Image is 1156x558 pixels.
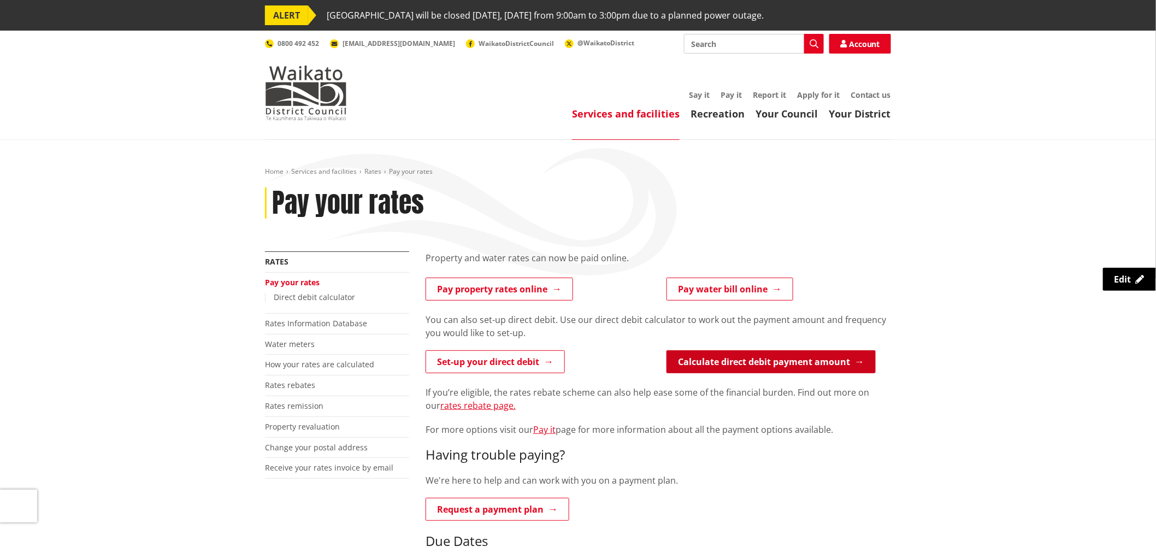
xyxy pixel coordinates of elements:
h1: Pay your rates [272,187,424,219]
a: rates rebate page. [440,400,516,412]
span: @WaikatoDistrict [577,38,634,48]
a: Pay it [721,90,742,100]
a: Services and facilities [291,167,357,176]
a: Pay water bill online [667,278,793,301]
a: Receive your rates invoice by email [265,462,393,473]
span: WaikatoDistrictCouncil [479,39,554,48]
a: Pay property rates online [426,278,573,301]
a: Say it [689,90,710,100]
a: Your District [829,107,891,120]
span: [EMAIL_ADDRESS][DOMAIN_NAME] [343,39,455,48]
div: Property and water rates can now be paid online. [426,251,891,278]
p: If you’re eligible, the rates rebate scheme can also help ease some of the financial burden. Find... [426,386,891,412]
a: Property revaluation [265,421,340,432]
a: Rates rebates [265,380,315,390]
a: Rates remission [265,401,323,411]
p: You can also set-up direct debit. Use our direct debit calculator to work out the payment amount ... [426,313,891,339]
a: Pay it [533,424,556,436]
a: WaikatoDistrictCouncil [466,39,554,48]
a: Water meters [265,339,315,349]
a: Request a payment plan [426,498,569,521]
a: Report it [753,90,786,100]
h3: Due Dates [426,533,891,549]
span: Pay your rates [389,167,433,176]
a: 0800 492 452 [265,39,319,48]
a: Your Council [756,107,818,120]
input: Search input [684,34,824,54]
a: Edit [1103,268,1156,291]
a: Direct debit calculator [274,292,355,302]
a: Rates [265,256,288,267]
h3: Having trouble paying? [426,447,891,463]
span: Edit [1114,273,1131,285]
p: We're here to help and can work with you on a payment plan. [426,474,891,487]
a: Pay your rates [265,277,320,287]
a: Account [829,34,891,54]
span: [GEOGRAPHIC_DATA] will be closed [DATE], [DATE] from 9:00am to 3:00pm due to a planned power outage. [327,5,764,25]
a: @WaikatoDistrict [565,38,634,48]
a: [EMAIL_ADDRESS][DOMAIN_NAME] [330,39,455,48]
a: Set-up your direct debit [426,350,565,373]
a: Rates Information Database [265,318,367,328]
a: Apply for it [797,90,840,100]
a: Change your postal address [265,442,368,453]
a: Contact us [851,90,891,100]
a: How your rates are calculated [265,359,374,369]
a: Services and facilities [572,107,680,120]
a: Rates [364,167,381,176]
nav: breadcrumb [265,167,891,177]
span: 0800 492 452 [278,39,319,48]
span: ALERT [265,5,308,25]
a: Calculate direct debit payment amount [667,350,876,373]
p: For more options visit our page for more information about all the payment options available. [426,423,891,436]
a: Recreation [691,107,745,120]
a: Home [265,167,284,176]
img: Waikato District Council - Te Kaunihera aa Takiwaa o Waikato [265,66,347,120]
